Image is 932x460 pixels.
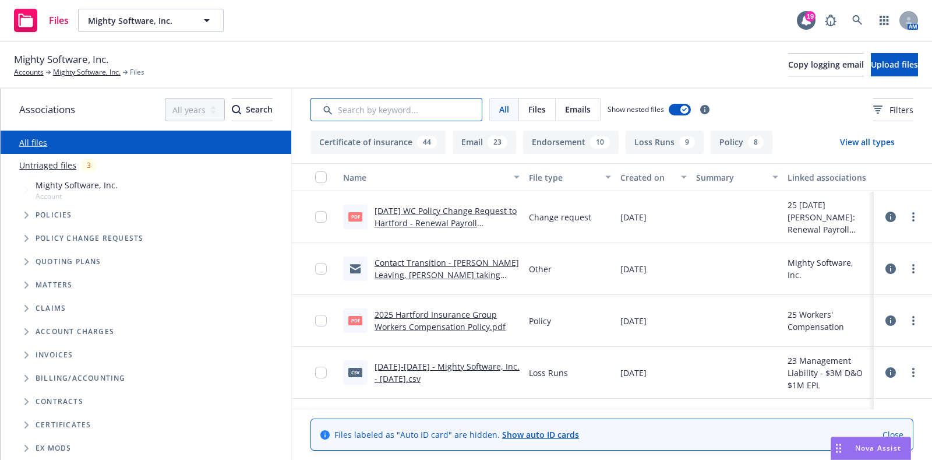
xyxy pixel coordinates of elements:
[831,437,911,460] button: Nova Assist
[9,4,73,37] a: Files
[348,212,362,221] span: pdf
[81,159,97,172] div: 3
[873,104,913,116] span: Filters
[529,171,598,184] div: File type
[49,16,69,25] span: Files
[417,136,437,149] div: 44
[310,131,446,154] button: Certificate of insurance
[375,309,506,332] a: 2025 Hartford Insurance Group Workers Compensation Policy.pdf
[315,171,327,183] input: Select all
[310,98,482,121] input: Search by keyword...
[831,437,846,459] div: Drag to move
[36,445,71,452] span: Ex Mods
[343,171,507,184] div: Name
[788,308,869,333] div: 25 Workers' Compensation
[36,328,114,335] span: Account charges
[696,171,765,184] div: Summary
[78,9,224,32] button: Mighty Software, Inc.
[906,366,920,380] a: more
[873,98,913,121] button: Filters
[819,9,842,32] a: Report a Bug
[590,136,610,149] div: 10
[524,163,615,191] button: File type
[855,443,901,453] span: Nova Assist
[846,9,869,32] a: Search
[788,354,869,391] div: 23 Management Liability - $3M D&O $1M EPL
[453,131,516,154] button: Email
[616,163,691,191] button: Created on
[711,131,772,154] button: Policy
[53,67,121,78] a: Mighty Software, Inc.
[788,59,864,70] span: Copy logging email
[788,171,869,184] div: Linked associations
[36,212,72,219] span: Policies
[232,98,273,121] button: SearchSearch
[375,205,517,241] a: [DATE] WC Policy Change Request to Hartford - Renewal Payroll Updates.pdf
[620,171,674,184] div: Created on
[315,263,327,275] input: Toggle Row Selected
[788,199,869,236] div: 25 [DATE] [PERSON_NAME]: Renewal Payroll Updates
[528,103,546,115] span: Files
[620,263,647,275] span: [DATE]
[906,210,920,224] a: more
[36,179,118,191] span: Mighty Software, Inc.
[679,136,695,149] div: 9
[36,375,126,382] span: Billing/Accounting
[626,131,704,154] button: Loss Runs
[499,103,509,115] span: All
[788,53,864,76] button: Copy logging email
[821,131,913,154] button: View all types
[348,368,362,377] span: csv
[36,258,101,265] span: Quoting plans
[871,59,918,70] span: Upload files
[36,398,83,405] span: Contracts
[608,104,664,114] span: Show nested files
[232,99,273,121] div: Search
[315,315,327,326] input: Toggle Row Selected
[788,406,869,443] div: 25 [DATE] Workers' Compensation Renewal
[620,315,647,327] span: [DATE]
[14,52,108,67] span: Mighty Software, Inc.
[871,53,918,76] button: Upload files
[338,163,524,191] button: Name
[565,103,591,115] span: Emails
[315,367,327,378] input: Toggle Row Selected
[523,131,619,154] button: Endorsement
[130,67,144,78] span: Files
[748,136,764,149] div: 8
[502,429,579,440] a: Show auto ID cards
[529,367,568,379] span: Loss Runs
[375,257,519,293] a: Contact Transition - [PERSON_NAME] Leaving, [PERSON_NAME] taking over.msg
[788,257,869,281] div: Mighty Software, Inc.
[691,163,782,191] button: Summary
[1,177,291,367] div: Tree Example
[14,67,44,78] a: Accounts
[488,136,507,149] div: 23
[620,367,647,379] span: [DATE]
[232,105,241,114] svg: Search
[783,163,874,191] button: Linked associations
[36,352,73,359] span: Invoices
[906,262,920,276] a: more
[529,211,591,223] span: Change request
[315,211,327,223] input: Toggle Row Selected
[805,11,815,22] div: 19
[19,102,75,117] span: Associations
[334,429,579,441] span: Files labeled as "Auto ID card" are hidden.
[375,361,520,384] a: [DATE]-[DATE] - Mighty Software, Inc. - [DATE].csv
[529,315,551,327] span: Policy
[529,263,552,275] span: Other
[19,137,47,148] a: All files
[906,314,920,328] a: more
[889,104,913,116] span: Filters
[348,316,362,325] span: pdf
[36,305,66,312] span: Claims
[36,191,118,201] span: Account
[36,235,143,242] span: Policy change requests
[620,211,647,223] span: [DATE]
[88,15,189,27] span: Mighty Software, Inc.
[873,9,896,32] a: Switch app
[19,159,76,171] a: Untriaged files
[882,429,903,441] a: Close
[36,282,72,289] span: Matters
